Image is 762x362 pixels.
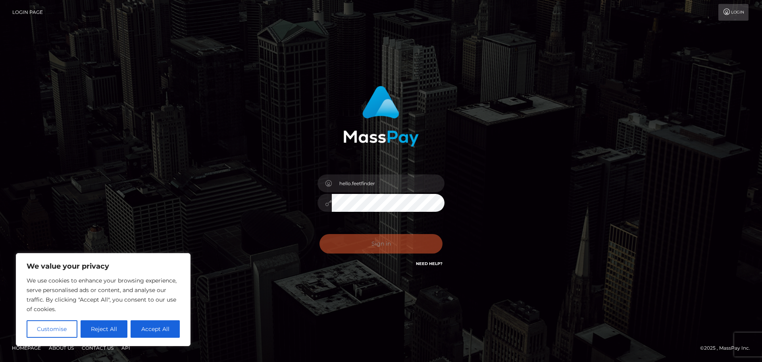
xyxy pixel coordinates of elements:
[27,320,77,338] button: Customise
[118,342,133,354] a: API
[9,342,44,354] a: Homepage
[27,261,180,271] p: We value your privacy
[79,342,117,354] a: Contact Us
[16,253,190,346] div: We value your privacy
[332,174,444,192] input: Username...
[416,261,443,266] a: Need Help?
[81,320,128,338] button: Reject All
[46,342,77,354] a: About Us
[27,276,180,314] p: We use cookies to enhance your browsing experience, serve personalised ads or content, and analys...
[12,4,43,21] a: Login Page
[700,344,756,352] div: © 2025 , MassPay Inc.
[718,4,749,21] a: Login
[343,86,419,147] img: MassPay Login
[131,320,180,338] button: Accept All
